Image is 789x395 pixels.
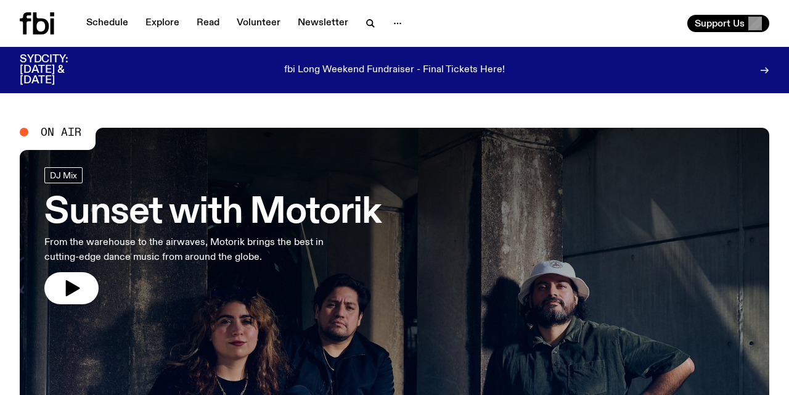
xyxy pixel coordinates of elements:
[284,65,505,76] p: fbi Long Weekend Fundraiser - Final Tickets Here!
[695,18,745,29] span: Support Us
[20,54,99,86] h3: SYDCITY: [DATE] & [DATE]
[44,196,380,230] h3: Sunset with Motorik
[41,127,81,138] span: On Air
[138,15,187,32] a: Explore
[44,167,380,304] a: Sunset with MotorikFrom the warehouse to the airwaves, Motorik brings the best in cutting-edge da...
[229,15,288,32] a: Volunteer
[44,235,360,265] p: From the warehouse to the airwaves, Motorik brings the best in cutting-edge dance music from arou...
[50,170,77,180] span: DJ Mix
[290,15,356,32] a: Newsletter
[687,15,769,32] button: Support Us
[79,15,136,32] a: Schedule
[189,15,227,32] a: Read
[44,167,83,183] a: DJ Mix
